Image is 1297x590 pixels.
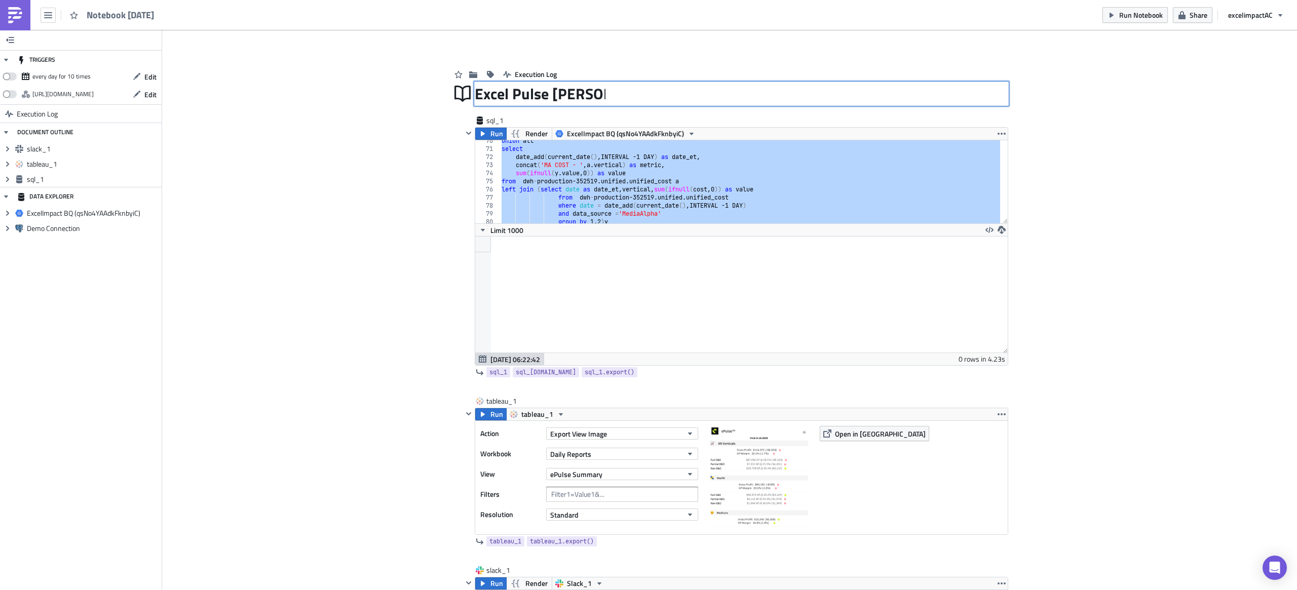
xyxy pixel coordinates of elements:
button: Export View Image [546,427,698,440]
span: tableau_1 [486,396,527,406]
button: ePulse Summary [546,468,698,480]
div: every day for 10 times [32,69,91,84]
span: Edit [144,71,157,82]
span: Demo Connection [27,224,159,233]
div: 77 [475,193,500,202]
div: 74 [475,169,500,177]
span: tableau_1 [27,160,159,169]
span: Execution Log [17,105,58,123]
div: 79 [475,210,500,218]
label: Filters [480,487,541,502]
span: Daily Reports [550,449,591,459]
div: DOCUMENT OUTLINE [17,123,73,141]
a: sql_1.export() [582,367,637,377]
span: Limit 1000 [490,225,523,235]
button: Hide content [463,408,475,420]
label: Resolution [480,507,541,522]
span: Slack_1 [567,577,592,589]
div: Open Intercom Messenger [1263,556,1287,580]
span: sql_[DOMAIN_NAME] [516,367,576,377]
button: Share [1173,7,1212,23]
span: Run Notebook [1119,10,1163,20]
label: Action [480,426,541,441]
button: Slack_1 [552,577,607,589]
button: Render [506,128,552,140]
span: Run [490,577,503,589]
span: sql_1.export() [585,367,634,377]
span: Run [490,128,503,140]
span: Render [525,577,548,589]
button: [DATE] 06:22:42 [475,353,544,365]
button: Render [506,577,552,589]
button: Standard [546,508,698,521]
div: 80 [475,218,500,226]
span: Share [1190,10,1207,20]
span: [DATE] 06:22:42 [490,354,540,365]
div: 71 [475,145,500,153]
span: sql_1 [486,115,527,126]
button: Daily Reports [546,448,698,460]
span: ePulse Summary [550,469,602,480]
span: slack_1 [27,144,159,153]
span: sql_1 [27,175,159,184]
div: DATA EXPLORER [17,187,73,206]
button: Hide content [463,127,475,139]
div: TRIGGERS [17,51,55,69]
button: Execution Log [498,66,562,82]
button: Hide content [463,577,475,589]
button: Run [475,408,507,420]
div: 0 rows in 4.23s [959,353,1005,365]
input: Click to Edit [475,83,605,105]
div: https://pushmetrics.io/api/v1/report/6RljOXzo9K/webhook?token=1a9f69adff9b43398feb5490d200531b [32,87,94,102]
div: 76 [475,185,500,193]
input: Filter1=Value1&... [546,487,698,502]
span: Export View Image [550,428,607,439]
a: sql_1 [486,367,510,377]
span: Open in [GEOGRAPHIC_DATA] [835,428,926,439]
div: 72 [475,153,500,161]
div: 78 [475,202,500,210]
span: tableau_1 [489,536,521,546]
button: Run Notebook [1102,7,1168,23]
div: 75 [475,177,500,185]
button: Open in [GEOGRAPHIC_DATA] [820,426,929,441]
a: tableau_1 [486,536,524,546]
a: tableau_1.export() [527,536,597,546]
button: ExcelImpact BQ (qsNo4YAAdkFknbyiC) [552,128,699,140]
span: excelimpact AC [1228,10,1273,20]
label: Workbook [480,446,541,461]
button: Run [475,577,507,589]
button: Limit 1000 [475,224,527,236]
span: Notebook [DATE] [87,9,155,21]
button: Edit [128,69,162,85]
div: 73 [475,161,500,169]
span: Standard [550,509,579,520]
span: Render [525,128,548,140]
div: 70 [475,137,500,145]
button: Run [475,128,507,140]
span: sql_1 [489,367,507,377]
span: slack_1 [486,565,527,575]
span: tableau_1.export() [530,536,594,546]
body: Rich Text Area. Press ALT-0 for help. [4,4,507,13]
button: excelimpactAC [1223,7,1289,23]
span: Edit [144,89,157,100]
button: Edit [128,87,162,102]
span: Run [490,408,503,420]
img: PushMetrics [7,7,23,23]
label: View [480,466,541,482]
span: Execution Log [515,69,557,80]
span: ExcelImpact BQ (qsNo4YAAdkFknbyiC) [27,209,159,218]
img: View Image [708,426,810,527]
button: tableau_1 [506,408,568,420]
span: ExcelImpact BQ (qsNo4YAAdkFknbyiC) [567,128,684,140]
a: sql_[DOMAIN_NAME] [513,367,579,377]
span: tableau_1 [521,408,553,420]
